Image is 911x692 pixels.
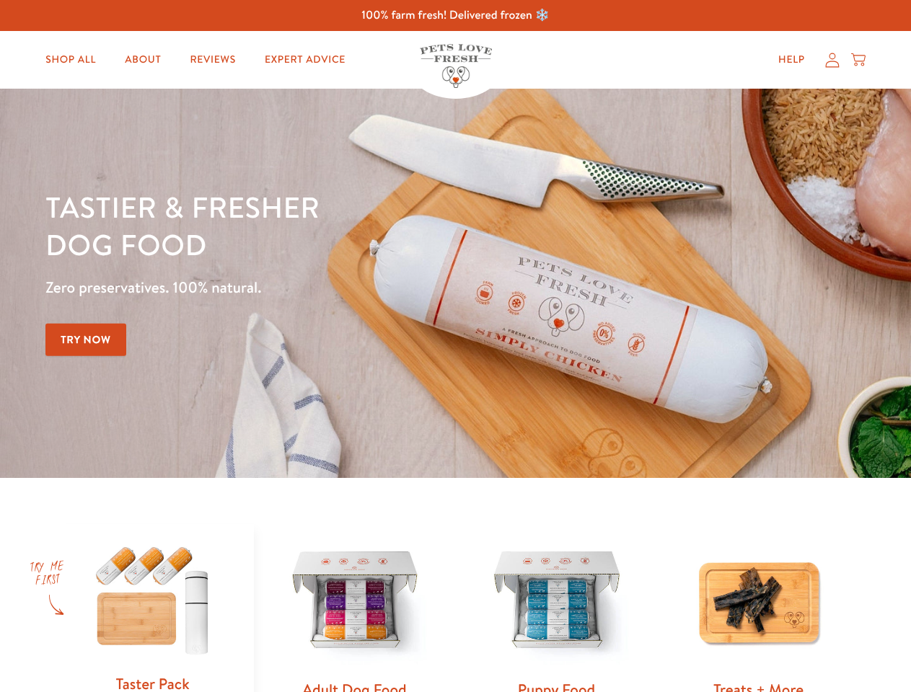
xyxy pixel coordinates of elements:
img: Pets Love Fresh [420,44,492,88]
a: Expert Advice [253,45,357,74]
a: Try Now [45,324,126,356]
a: About [113,45,172,74]
a: Help [767,45,817,74]
h1: Tastier & fresher dog food [45,188,592,263]
p: Zero preservatives. 100% natural. [45,275,592,301]
a: Reviews [178,45,247,74]
a: Shop All [34,45,107,74]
